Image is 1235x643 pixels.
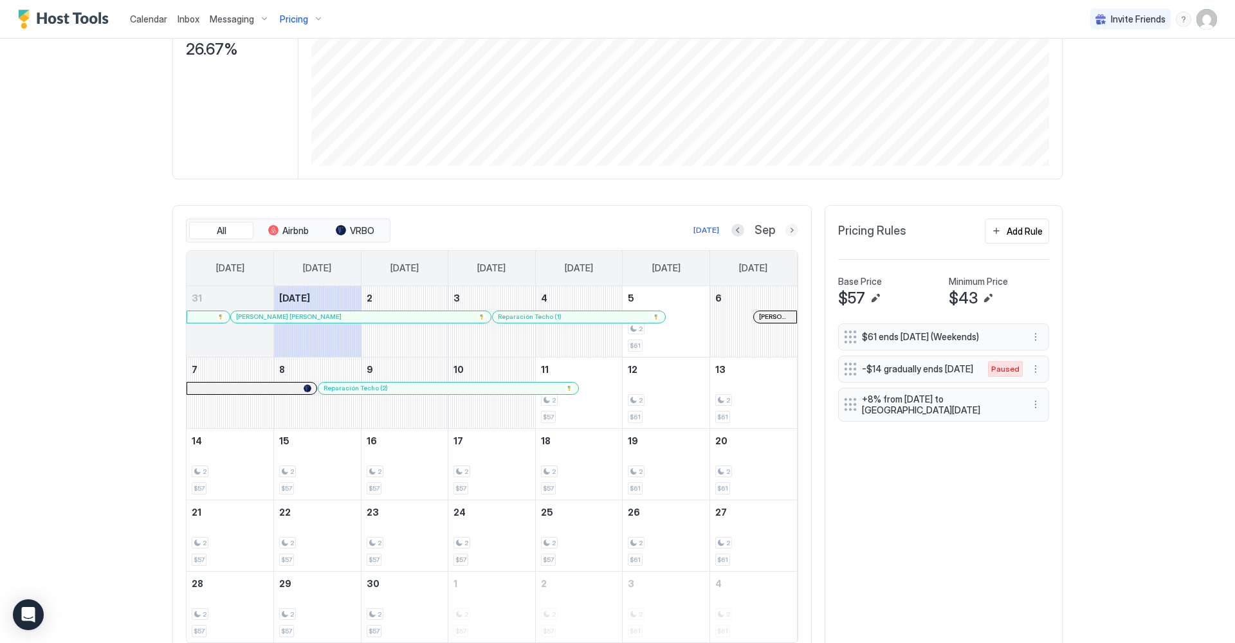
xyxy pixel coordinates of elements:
span: [PERSON_NAME] [759,312,791,321]
td: September 18, 2025 [535,428,623,500]
span: 30 [367,578,380,589]
td: September 21, 2025 [187,500,274,571]
a: September 12, 2025 [623,358,709,381]
span: 22 [279,507,291,518]
a: September 10, 2025 [448,358,535,381]
td: October 3, 2025 [623,571,710,642]
a: September 25, 2025 [536,500,623,524]
span: Pricing [280,14,308,25]
span: [DATE] [216,262,244,274]
span: 2 [552,539,556,547]
td: September 9, 2025 [361,357,448,428]
span: Calendar [130,14,167,24]
span: 13 [715,364,726,375]
button: All [189,222,253,240]
a: September 8, 2025 [274,358,361,381]
td: October 1, 2025 [448,571,536,642]
a: Sunday [203,251,257,285]
span: 2 [464,467,468,476]
a: September 9, 2025 [361,358,448,381]
div: menu [1028,329,1043,345]
div: tab-group [186,219,390,243]
td: September 26, 2025 [623,500,710,571]
td: September 20, 2025 [709,428,797,500]
span: 26.67% [186,40,238,59]
span: $57 [194,627,205,635]
a: September 28, 2025 [187,572,273,595]
span: Inbox [178,14,199,24]
a: September 11, 2025 [536,358,623,381]
td: September 4, 2025 [535,286,623,358]
div: Open Intercom Messenger [13,599,44,630]
span: $57 [369,627,380,635]
a: September 1, 2025 [274,286,361,310]
button: More options [1028,397,1043,412]
td: September 1, 2025 [274,286,361,358]
span: $61 [717,556,728,564]
span: $61 [630,413,641,421]
td: September 14, 2025 [187,428,274,500]
span: 2 [290,467,294,476]
a: Monday [290,251,344,285]
a: September 21, 2025 [187,500,273,524]
span: $61 [717,484,728,493]
td: September 2, 2025 [361,286,448,358]
div: menu [1028,361,1043,377]
td: September 11, 2025 [535,357,623,428]
span: $57 [281,484,292,493]
span: 2 [203,467,206,476]
span: 3 [628,578,634,589]
span: +8% from [DATE] to [GEOGRAPHIC_DATA][DATE] [862,394,1015,416]
span: Airbnb [282,225,309,237]
span: 31 [192,293,202,303]
div: [PERSON_NAME] [PERSON_NAME] [236,312,486,321]
td: September 15, 2025 [274,428,361,500]
span: 29 [279,578,291,589]
span: 10 [453,364,464,375]
span: 2 [552,396,556,404]
span: 2 [203,610,206,619]
span: 2 [290,539,294,547]
button: More options [1028,329,1043,345]
span: $43 [949,289,978,308]
a: Host Tools Logo [18,10,114,29]
span: [DATE] [565,262,593,274]
td: August 31, 2025 [187,286,274,358]
a: September 16, 2025 [361,429,448,453]
td: September 10, 2025 [448,357,536,428]
span: 25 [541,507,553,518]
a: September 3, 2025 [448,286,535,310]
a: September 20, 2025 [710,429,797,453]
span: $61 ends [DATE] (Weekends) [862,331,1015,343]
button: Edit [980,291,996,306]
span: -$14 gradually ends [DATE] [862,363,975,375]
span: $61 [630,341,641,350]
a: September 13, 2025 [710,358,797,381]
span: $57 [543,484,554,493]
td: September 24, 2025 [448,500,536,571]
span: 2 [378,467,381,476]
a: September 26, 2025 [623,500,709,524]
div: menu [1176,12,1191,27]
span: $61 [630,556,641,564]
span: 17 [453,435,463,446]
a: September 27, 2025 [710,500,797,524]
span: 2 [378,610,381,619]
span: Minimum Price [949,276,1008,287]
span: Base Price [838,276,882,287]
div: menu [1028,397,1043,412]
span: 5 [628,293,634,303]
span: $57 [838,289,865,308]
td: September 27, 2025 [709,500,797,571]
span: $57 [369,484,380,493]
span: $57 [194,484,205,493]
span: Reparación Techo (2) [324,384,388,392]
button: Edit [868,291,883,306]
span: [DATE] [303,262,331,274]
span: Reparación Techo (1) [498,312,562,321]
a: September 23, 2025 [361,500,448,524]
a: October 4, 2025 [710,572,797,595]
span: All [217,225,226,237]
td: September 6, 2025 [709,286,797,358]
